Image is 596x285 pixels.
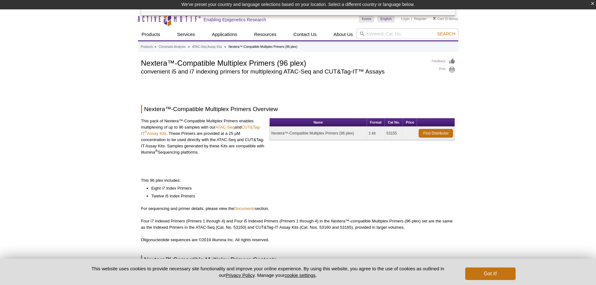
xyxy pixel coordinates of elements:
[435,31,457,37] button: Search
[145,130,147,134] sup: ®
[385,127,403,140] td: 53155
[141,44,153,50] a: Products
[330,28,357,40] a: About Us
[226,272,254,278] a: Privacy Policy
[151,193,449,199] li: Twelve i5 Index Primers
[155,45,156,48] li: »
[385,118,403,127] th: Cat No.
[359,15,374,23] a: Korea
[141,118,265,155] p: This pack of Nextera™-Compatible Multiplex Primers enables multiplexing of up to 96 samples with ...
[377,15,395,23] a: English
[81,265,455,278] p: This website uses cookies to provide necessary site functionality and improve your online experie...
[228,45,297,48] li: Nextera™-Compatible Multiplex Primers (96 plex)
[141,105,455,113] h2: Nextera™-Compatible Multiplex Primers Overview
[204,17,266,23] h2: Enabling Epigenetics Research
[250,28,280,40] a: Resources
[403,118,417,127] th: Price
[208,28,241,40] a: Applications
[224,45,226,48] li: »
[401,17,410,21] a: Login
[141,218,455,231] p: Four i7 Indexed Primers (Primers 1 through 4) and Four i5 Indexed Primers (Primers 1 through 4) i...
[192,44,222,50] a: ATAC-Seq Assay Kits
[433,17,436,20] img: Your Cart
[419,129,453,138] a: Find Distributor
[159,44,186,50] a: Chromatin Analysis
[270,127,367,140] td: Nextera™-Compatible Multiplex Primers (96 plex)
[141,58,425,67] h1: Nextera™-Compatible Multiplex Primers (96 plex)
[433,17,444,21] a: Cart
[367,118,385,127] th: Format
[141,237,455,243] p: Oligonucleotide sequences are ©2019 Illumina Inc. All rights reserved.
[138,28,164,40] a: Products
[141,69,425,74] h2: convenient i5 and i7 indexing primers for multiplexing ATAC-Seq and CUT&Tag-IT™ Assays
[465,267,515,280] button: Got it!
[367,127,385,140] td: 1 kit
[141,206,455,212] p: For sequencing and primer details, please view the section.
[414,17,427,21] a: Register
[188,45,190,48] li: »
[290,28,320,40] a: Contact Us
[173,28,199,40] a: Services
[437,31,455,36] span: Search
[151,185,449,191] li: Eight i7 Index Primers
[284,272,315,278] button: cookie settings
[357,28,458,39] input: Keyword, Cat. No.
[270,118,367,127] th: Name
[432,58,455,65] a: Feedback
[433,15,458,23] li: (0 items)
[141,177,455,184] p: This 96 plex includes:
[155,149,158,153] sup: ®
[141,255,455,264] h2: Nextera™-Compatible Multiplex Primers Contents
[234,206,255,211] a: Documents
[411,15,412,23] li: |
[216,125,235,130] a: ATAC-Seq
[432,66,455,73] a: Print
